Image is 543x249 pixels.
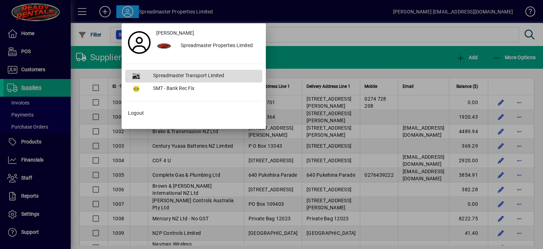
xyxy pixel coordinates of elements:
div: SMT - Bank Rec Fix [147,83,262,95]
span: Logout [128,109,144,117]
a: Profile [125,36,153,49]
button: SMT - Bank Rec Fix [125,83,262,95]
button: Spreadmaster Properties Limited [153,40,262,52]
div: Spreadmaster Properties Limited [175,40,262,52]
button: Logout [125,107,262,120]
span: [PERSON_NAME] [156,29,194,37]
div: Spreadmaster Transport Limited [147,70,262,83]
a: [PERSON_NAME] [153,27,262,40]
button: Spreadmaster Transport Limited [125,70,262,83]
